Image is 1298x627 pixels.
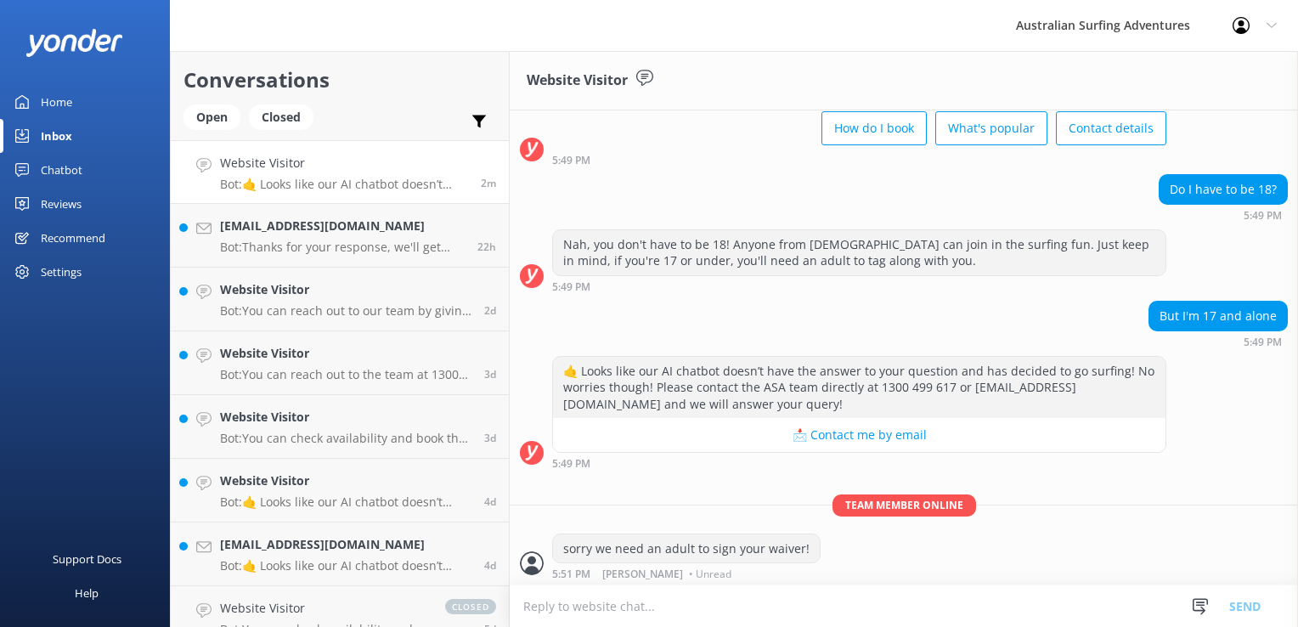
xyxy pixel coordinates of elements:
[171,204,509,268] a: [EMAIL_ADDRESS][DOMAIN_NAME]Bot:Thanks for your response, we'll get back to you as soon as we can...
[171,522,509,586] a: [EMAIL_ADDRESS][DOMAIN_NAME]Bot:🤙 Looks like our AI chatbot doesn’t have the answer to your quest...
[220,303,471,319] p: Bot: You can reach out to our team by giving us a call at [PHONE_NUMBER] or shooting an email to ...
[220,535,471,554] h4: [EMAIL_ADDRESS][DOMAIN_NAME]
[484,494,496,509] span: Aug 26 2025 03:16pm (UTC +10:00) Australia/Brisbane
[183,104,240,130] div: Open
[1056,111,1166,145] button: Contact details
[552,459,590,469] strong: 5:49 PM
[1148,336,1288,347] div: Aug 30 2025 05:49pm (UTC +10:00) Australia/Brisbane
[220,558,471,573] p: Bot: 🤙 Looks like our AI chatbot doesn’t have the answer to your question and has decided to go s...
[484,367,496,381] span: Aug 27 2025 03:22pm (UTC +10:00) Australia/Brisbane
[481,176,496,190] span: Aug 30 2025 05:49pm (UTC +10:00) Australia/Brisbane
[1149,302,1287,330] div: But I'm 17 and alone
[183,64,496,96] h2: Conversations
[689,569,731,579] span: • Unread
[220,599,428,618] h4: Website Visitor
[171,268,509,331] a: Website VisitorBot:You can reach out to our team by giving us a call at [PHONE_NUMBER] or shootin...
[220,431,471,446] p: Bot: You can check availability and book the Surfing School Holiday Kids Package for [DATE] at 12...
[25,29,123,57] img: yonder-white-logo.png
[553,230,1165,275] div: Nah, you don't have to be 18! Anyone from [DEMOGRAPHIC_DATA] can join in the surfing fun. Just ke...
[552,154,1166,166] div: Aug 30 2025 05:49pm (UTC +10:00) Australia/Brisbane
[553,357,1165,419] div: 🤙 Looks like our AI chatbot doesn’t have the answer to your question and has decided to go surfin...
[553,534,820,563] div: sorry we need an adult to sign your waiver!
[821,111,927,145] button: How do I book
[220,240,465,255] p: Bot: Thanks for your response, we'll get back to you as soon as we can during opening hours.
[220,280,471,299] h4: Website Visitor
[552,280,1166,292] div: Aug 30 2025 05:49pm (UTC +10:00) Australia/Brisbane
[552,155,590,166] strong: 5:49 PM
[41,153,82,187] div: Chatbot
[445,599,496,614] span: closed
[220,472,471,490] h4: Website Visitor
[41,221,105,255] div: Recommend
[477,240,496,254] span: Aug 29 2025 06:52pm (UTC +10:00) Australia/Brisbane
[171,331,509,395] a: Website VisitorBot:You can reach out to the team at 1300 499 617 or drop them an email at [EMAIL_...
[1159,209,1288,221] div: Aug 30 2025 05:49pm (UTC +10:00) Australia/Brisbane
[552,569,590,579] strong: 5:51 PM
[484,558,496,573] span: Aug 26 2025 01:05pm (UTC +10:00) Australia/Brisbane
[171,140,509,204] a: Website VisitorBot:🤙 Looks like our AI chatbot doesn’t have the answer to your question and has d...
[220,177,468,192] p: Bot: 🤙 Looks like our AI chatbot doesn’t have the answer to your question and has decided to go s...
[41,187,82,221] div: Reviews
[832,494,976,516] span: Team member online
[552,568,821,579] div: Aug 30 2025 05:51pm (UTC +10:00) Australia/Brisbane
[527,70,628,92] h3: Website Visitor
[41,119,72,153] div: Inbox
[220,367,471,382] p: Bot: You can reach out to the team at 1300 499 617 or drop them an email at [EMAIL_ADDRESS][DOMAI...
[1244,211,1282,221] strong: 5:49 PM
[41,255,82,289] div: Settings
[220,217,465,235] h4: [EMAIL_ADDRESS][DOMAIN_NAME]
[75,576,99,610] div: Help
[171,459,509,522] a: Website VisitorBot:🤙 Looks like our AI chatbot doesn’t have the answer to your question and has d...
[41,85,72,119] div: Home
[552,457,1166,469] div: Aug 30 2025 05:49pm (UTC +10:00) Australia/Brisbane
[53,542,121,576] div: Support Docs
[484,431,496,445] span: Aug 26 2025 09:59pm (UTC +10:00) Australia/Brisbane
[602,569,683,579] span: [PERSON_NAME]
[1244,337,1282,347] strong: 5:49 PM
[484,303,496,318] span: Aug 27 2025 10:19pm (UTC +10:00) Australia/Brisbane
[171,395,509,459] a: Website VisitorBot:You can check availability and book the Surfing School Holiday Kids Package fo...
[249,107,322,126] a: Closed
[935,111,1047,145] button: What's popular
[552,282,590,292] strong: 5:49 PM
[220,494,471,510] p: Bot: 🤙 Looks like our AI chatbot doesn’t have the answer to your question and has decided to go s...
[1160,175,1287,204] div: Do I have to be 18?
[183,107,249,126] a: Open
[553,418,1165,452] button: 📩 Contact me by email
[220,154,468,172] h4: Website Visitor
[249,104,313,130] div: Closed
[220,344,471,363] h4: Website Visitor
[220,408,471,426] h4: Website Visitor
